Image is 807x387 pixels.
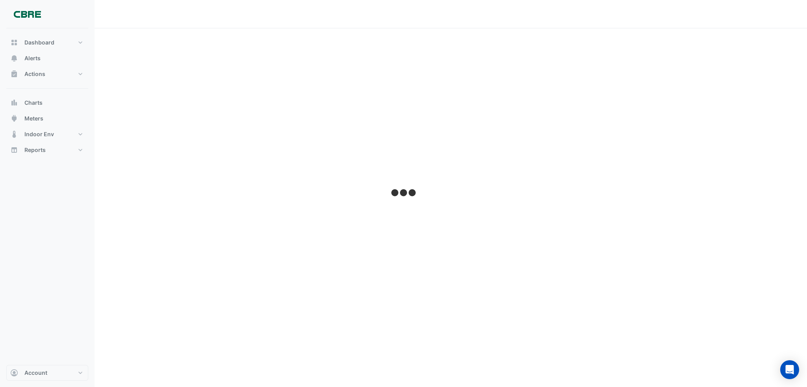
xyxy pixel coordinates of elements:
[24,146,46,154] span: Reports
[6,35,88,50] button: Dashboard
[10,130,18,138] app-icon: Indoor Env
[6,126,88,142] button: Indoor Env
[10,99,18,107] app-icon: Charts
[24,70,45,78] span: Actions
[6,66,88,82] button: Actions
[6,95,88,111] button: Charts
[6,50,88,66] button: Alerts
[24,369,47,377] span: Account
[6,365,88,381] button: Account
[6,142,88,158] button: Reports
[10,146,18,154] app-icon: Reports
[24,99,43,107] span: Charts
[9,6,45,22] img: Company Logo
[10,115,18,122] app-icon: Meters
[24,39,54,46] span: Dashboard
[10,39,18,46] app-icon: Dashboard
[24,54,41,62] span: Alerts
[24,115,43,122] span: Meters
[10,70,18,78] app-icon: Actions
[780,360,799,379] div: Open Intercom Messenger
[10,54,18,62] app-icon: Alerts
[6,111,88,126] button: Meters
[24,130,54,138] span: Indoor Env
